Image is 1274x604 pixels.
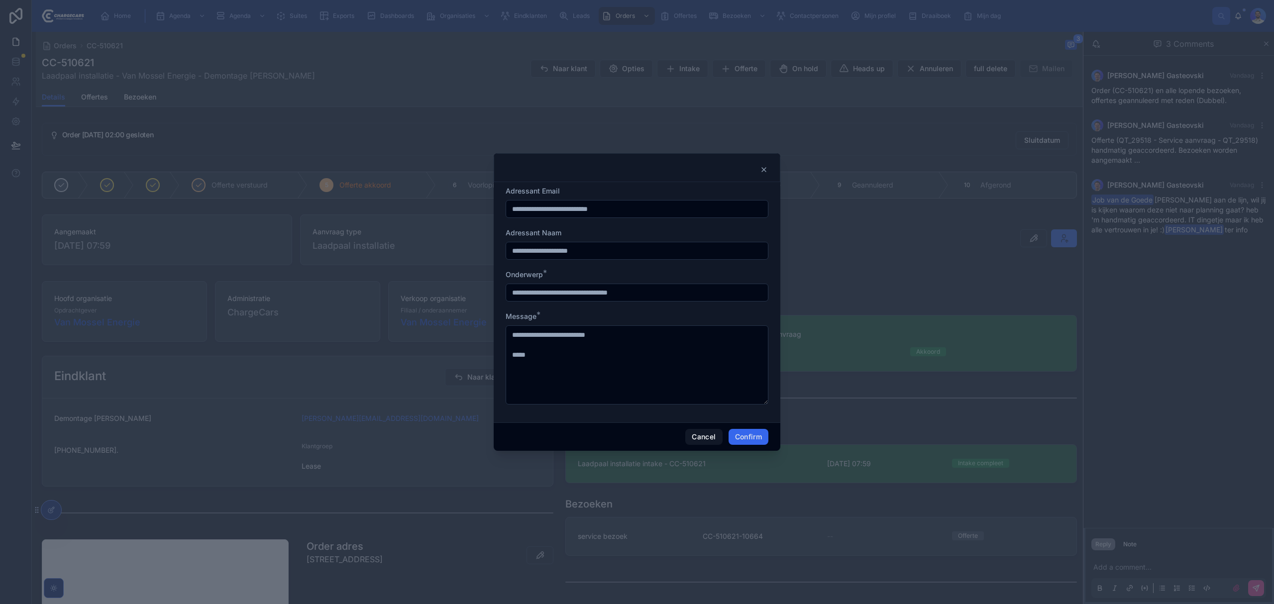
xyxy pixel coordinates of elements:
button: Confirm [729,429,768,445]
button: Cancel [685,429,722,445]
span: Adressant Email [506,187,560,195]
span: Onderwerp [506,270,543,279]
span: Message [506,312,536,320]
span: Adressant Naam [506,228,561,237]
